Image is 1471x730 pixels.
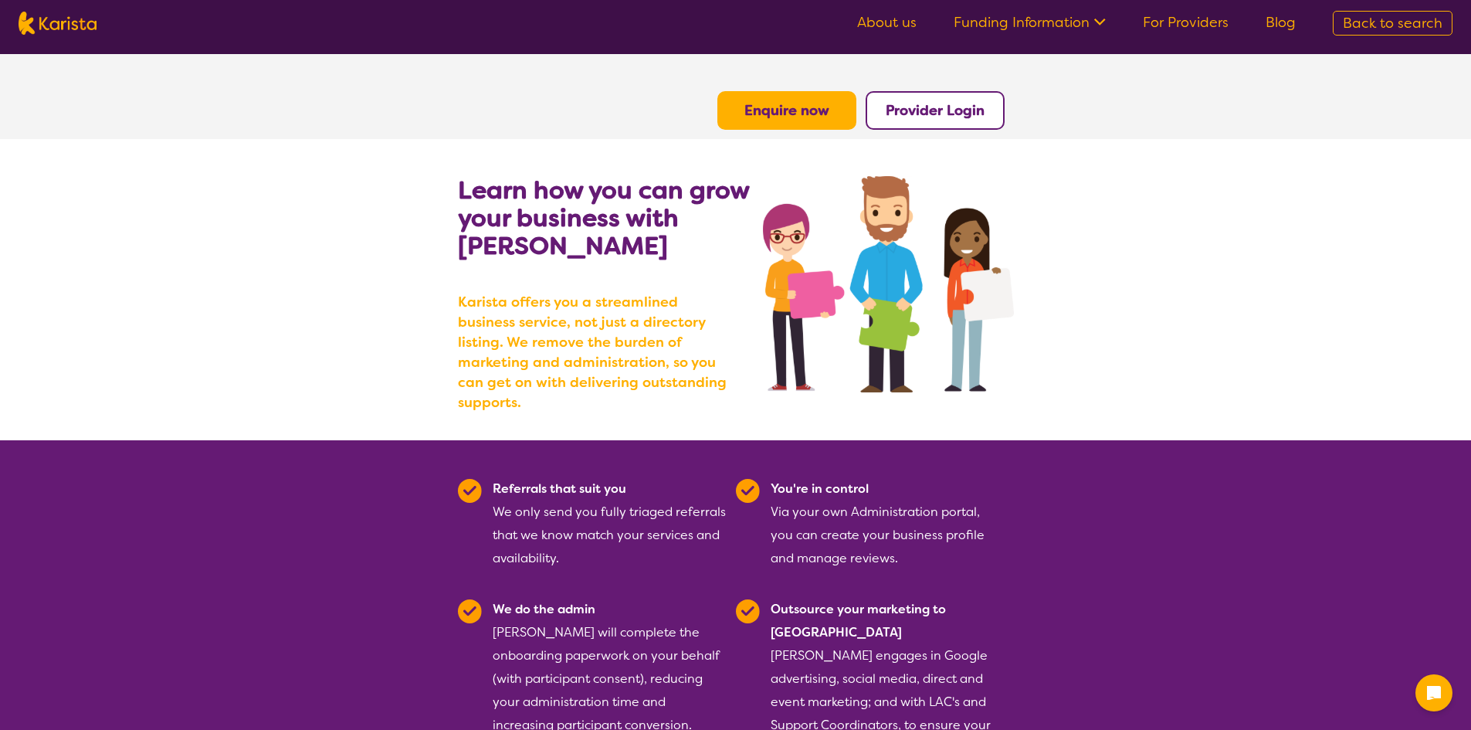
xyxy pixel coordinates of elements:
[493,601,595,617] b: We do the admin
[1143,13,1229,32] a: For Providers
[458,292,736,413] b: Karista offers you a streamlined business service, not just a directory listing. We remove the bu...
[857,13,917,32] a: About us
[493,480,626,497] b: Referrals that suit you
[954,13,1106,32] a: Funding Information
[1333,11,1452,36] a: Back to search
[717,91,856,130] button: Enquire now
[736,599,760,623] img: Tick
[458,479,482,503] img: Tick
[886,101,985,120] a: Provider Login
[763,176,1013,392] img: grow your business with Karista
[736,479,760,503] img: Tick
[493,477,727,570] div: We only send you fully triaged referrals that we know match your services and availability.
[771,601,946,640] b: Outsource your marketing to [GEOGRAPHIC_DATA]
[458,599,482,623] img: Tick
[1266,13,1296,32] a: Blog
[19,12,97,35] img: Karista logo
[866,91,1005,130] button: Provider Login
[1343,14,1442,32] span: Back to search
[744,101,829,120] a: Enquire now
[458,174,749,262] b: Learn how you can grow your business with [PERSON_NAME]
[771,477,1005,570] div: Via your own Administration portal, you can create your business profile and manage reviews.
[771,480,869,497] b: You're in control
